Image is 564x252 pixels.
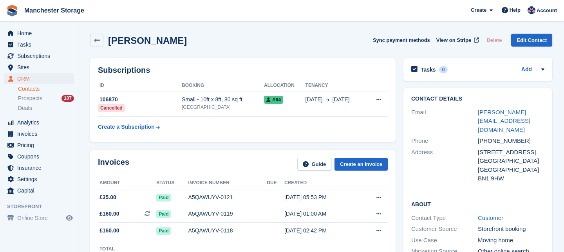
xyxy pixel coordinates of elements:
[483,34,505,47] button: Delete
[98,79,182,92] th: ID
[4,117,74,128] a: menu
[511,34,552,47] a: Edit Contact
[421,66,436,73] h2: Tasks
[521,65,532,74] a: Add
[297,158,332,171] a: Guide
[478,109,530,133] a: [PERSON_NAME][EMAIL_ADDRESS][DOMAIN_NAME]
[98,66,388,75] h2: Subscriptions
[411,200,544,208] h2: About
[98,123,155,131] div: Create a Subscription
[4,151,74,162] a: menu
[478,166,544,175] div: [GEOGRAPHIC_DATA]
[98,177,156,189] th: Amount
[188,227,267,235] div: A5QAWUYV-0118
[4,140,74,151] a: menu
[17,39,64,50] span: Tasks
[264,96,283,104] span: A64
[17,73,64,84] span: CRM
[182,79,264,92] th: Booking
[4,185,74,196] a: menu
[478,157,544,166] div: [GEOGRAPHIC_DATA]
[478,148,544,157] div: [STREET_ADDRESS]
[4,62,74,73] a: menu
[411,236,478,245] div: Use Case
[17,28,64,39] span: Home
[18,85,74,93] a: Contacts
[17,50,64,61] span: Subscriptions
[188,193,267,202] div: A5QAWUYV-0121
[188,210,267,218] div: A5QAWUYV-0119
[17,185,64,196] span: Capital
[99,193,116,202] span: £35.00
[156,210,171,218] span: Paid
[18,104,32,112] span: Deals
[99,210,119,218] span: £160.00
[65,213,74,223] a: Preview store
[411,148,478,183] div: Address
[433,34,481,47] a: View on Stripe
[18,104,74,112] a: Deals
[510,6,521,14] span: Help
[7,203,78,211] span: Storefront
[182,104,264,111] div: [GEOGRAPHIC_DATA]
[156,194,171,202] span: Paid
[4,212,74,223] a: menu
[284,210,359,218] div: [DATE] 01:00 AM
[411,108,478,135] div: Email
[264,79,305,92] th: Allocation
[411,225,478,234] div: Customer Source
[411,137,478,146] div: Phone
[478,225,544,234] div: Storefront booking
[4,174,74,185] a: menu
[305,95,323,104] span: [DATE]
[4,162,74,173] a: menu
[188,177,267,189] th: Invoice number
[4,128,74,139] a: menu
[108,35,187,46] h2: [PERSON_NAME]
[478,174,544,183] div: BN1 9HW
[333,95,350,104] span: [DATE]
[439,66,448,73] div: 0
[17,128,64,139] span: Invoices
[17,162,64,173] span: Insurance
[99,227,119,235] span: £160.00
[98,120,160,134] a: Create a Subscription
[17,62,64,73] span: Sites
[4,50,74,61] a: menu
[411,214,478,223] div: Contact Type
[98,95,182,104] div: 106870
[537,7,557,14] span: Account
[4,39,74,50] a: menu
[436,36,471,44] span: View on Stripe
[17,174,64,185] span: Settings
[305,79,366,92] th: Tenancy
[17,117,64,128] span: Analytics
[17,140,64,151] span: Pricing
[17,151,64,162] span: Coupons
[284,227,359,235] div: [DATE] 02:42 PM
[284,193,359,202] div: [DATE] 05:53 PM
[98,158,129,171] h2: Invoices
[98,104,125,112] div: Cancelled
[6,5,18,16] img: stora-icon-8386f47178a22dfd0bd8f6a31ec36ba5ce8667c1dd55bd0f319d3a0aa187defe.svg
[267,177,284,189] th: Due
[182,95,264,104] div: Small - 10ft x 8ft, 80 sq ft
[334,158,388,171] a: Create an Invoice
[61,95,74,102] div: 107
[478,236,544,245] div: Moving home
[156,177,188,189] th: Status
[411,96,544,102] h2: Contact Details
[17,212,64,223] span: Online Store
[18,94,74,103] a: Prospects 107
[478,137,544,146] div: [PHONE_NUMBER]
[156,227,171,235] span: Paid
[478,214,503,221] a: Customer
[373,34,430,47] button: Sync payment methods
[4,73,74,84] a: menu
[4,28,74,39] a: menu
[21,4,87,17] a: Manchester Storage
[18,95,42,102] span: Prospects
[471,6,486,14] span: Create
[284,177,359,189] th: Created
